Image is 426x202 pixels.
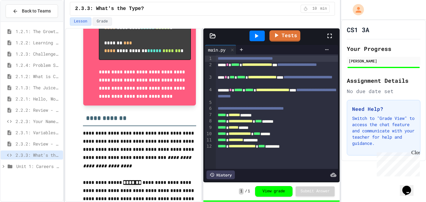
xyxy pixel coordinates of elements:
[70,17,91,26] button: Lesson
[296,186,335,196] button: Submit Answer
[347,87,420,95] div: No due date set
[205,125,213,131] div: 9
[16,96,61,102] span: 2.2.1: Hello, World!
[16,129,61,136] span: 2.3.1: Variables and Data Types
[16,107,61,113] span: 2.2.2: Review - Hello, World!
[2,2,43,40] div: Chat with us now!Close
[16,28,61,35] span: 1.2.1: The Growth Mindset
[352,115,415,146] p: Switch to "Grade View" to access the chat feature and communicate with your teacher for help and ...
[75,5,144,12] span: 2.3.3: What's the Type?
[16,118,61,125] span: 2.2.3: Your Name and Favorite Movie
[22,8,51,14] span: Back to Teams
[16,62,61,68] span: 1.2.4: Problem Solving Practice
[205,47,229,53] div: main.py
[205,137,213,143] div: 11
[320,6,327,11] span: min
[16,73,61,80] span: 2.1.2: What is Code?
[374,150,420,176] iframe: chat widget
[346,2,365,17] div: My Account
[16,152,61,158] span: 2.3.3: What's the Type?
[347,25,369,34] h1: CS1 3A
[310,6,320,11] span: 10
[239,188,244,195] span: 1
[352,105,415,113] h3: Need Help?
[205,45,236,54] div: main.py
[205,106,213,112] div: 6
[301,189,330,194] span: Submit Answer
[205,100,213,106] div: 5
[349,58,419,64] div: [PERSON_NAME]
[6,4,58,18] button: Back to Teams
[16,163,61,170] span: Unit 1: Careers & Professionalism
[205,131,213,137] div: 10
[205,87,213,99] div: 4
[347,76,420,85] h2: Assignment Details
[205,62,213,74] div: 2
[206,170,235,179] div: History
[269,30,300,42] a: Tests
[16,51,61,57] span: 1.2.3: Challenge Problem - The Bridge
[16,140,61,147] span: 2.3.2: Review - Variables and Data Types
[400,177,420,196] iframe: chat widget
[205,112,213,118] div: 7
[255,186,293,197] button: View grade
[245,189,247,194] span: /
[205,143,213,150] div: 12
[205,74,213,87] div: 3
[205,56,213,62] div: 1
[248,189,250,194] span: 1
[347,44,420,53] h2: Your Progress
[16,84,61,91] span: 2.1.3: The JuiceMind IDE
[205,118,213,124] div: 8
[16,39,61,46] span: 1.2.2: Learning to Solve Hard Problems
[93,17,112,26] button: Grade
